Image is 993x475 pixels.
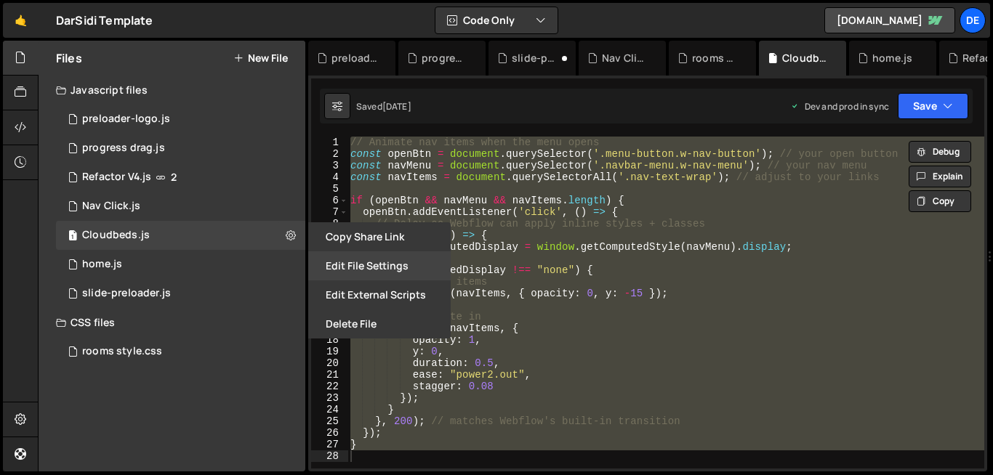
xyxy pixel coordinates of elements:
button: Code Only [435,7,558,33]
div: Cloudbeds.js [82,229,150,242]
div: 15943/48230.js [56,105,305,134]
button: Copy share link [308,222,451,251]
span: 1 [68,231,77,243]
div: slide-preloader.js [82,287,171,300]
button: Copy [909,190,971,212]
div: 1 [311,137,348,148]
a: [DOMAIN_NAME] [824,7,955,33]
span: 2 [171,171,177,183]
button: Debug [909,141,971,163]
div: 15943/48056.js [56,192,305,221]
div: 4 [311,171,348,183]
div: Nav Click.js [82,200,140,213]
div: Refactor V4.js [82,171,151,184]
div: home.js [872,51,912,65]
div: Cloudbeds.js [782,51,829,65]
div: progress drag.js [82,142,165,155]
div: 21 [311,369,348,381]
div: 2 [311,148,348,160]
div: 26 [311,427,348,439]
div: Javascript files [39,76,305,105]
div: 15943/47458.js [56,163,305,192]
div: home.js [82,258,122,271]
div: 3 [311,160,348,171]
button: New File [233,52,288,64]
div: 15943/48069.js [56,134,305,163]
button: Save [898,93,968,119]
div: progress drag.js [422,51,468,65]
div: CSS files [39,308,305,337]
button: Delete File [308,309,451,338]
div: 6 [311,195,348,206]
div: 8 [311,218,348,230]
div: 24 [311,404,348,415]
h2: Files [56,50,82,66]
div: 18 [311,334,348,346]
div: slide-preloader.js [56,279,305,308]
div: 15943/48032.css [56,337,305,366]
div: 28 [311,450,348,462]
div: 25 [311,415,348,427]
div: 20 [311,357,348,369]
div: 15943/47638.js [56,221,305,250]
div: 22 [311,381,348,392]
div: 5 [311,183,348,195]
div: rooms style.css [82,345,162,358]
button: Edit External Scripts [308,280,451,309]
div: Nav Click.js [602,51,648,65]
div: preloader-logo.js [331,51,378,65]
div: 23 [311,392,348,404]
div: preloader-logo.js [82,113,170,126]
div: Dev and prod in sync [790,100,889,113]
div: [DATE] [382,100,411,113]
div: DarSidi Template [56,12,153,29]
div: Saved [356,100,411,113]
div: 19 [311,346,348,357]
div: slide-preloader.js [512,51,558,65]
button: Edit File Settings [308,251,451,280]
div: 27 [311,439,348,450]
div: 7 [311,206,348,218]
a: De [960,7,986,33]
a: 🤙 [3,3,39,38]
div: 15943/42886.js [56,250,305,279]
button: Explain [909,166,971,187]
div: rooms style.css [692,51,739,65]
